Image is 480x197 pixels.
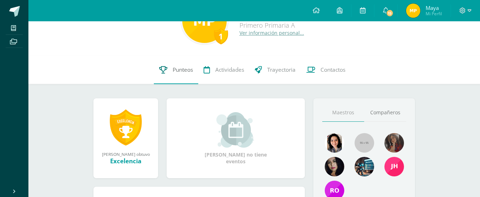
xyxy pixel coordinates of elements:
a: Actividades [198,56,249,84]
a: Punteos [154,56,198,84]
div: [PERSON_NAME] no tiene eventos [200,112,271,165]
span: Contactos [320,66,345,73]
span: 15 [386,9,394,17]
img: 37fe3ee38833a6adb74bf76fd42a3bf6.png [384,133,404,153]
img: ef6349cd9309fb31c1afbf38cf026886.png [325,157,344,176]
span: Trayectoria [267,66,296,73]
img: 855e41caca19997153bb2d8696b63df4.png [355,157,374,176]
a: Contactos [301,56,351,84]
img: 44b7386e2150bafe6f75c9566b169429.png [406,4,420,18]
div: Primero Primaria A [239,21,328,29]
span: Maya [426,4,442,11]
img: e9c8ee63d948accc6783747252b4c3df.png [325,133,344,153]
img: event_small.png [216,112,255,148]
img: 55x55 [355,133,374,153]
div: Excelencia [101,157,151,165]
span: Mi Perfil [426,11,442,17]
span: Actividades [215,66,244,73]
a: Maestros [322,104,364,122]
div: 1 [214,28,228,44]
a: Ver información personal... [239,29,304,36]
span: Punteos [173,66,193,73]
a: Trayectoria [249,56,301,84]
img: 7a79e2e5ae3e7e389eec154206c44f77.png [384,157,404,176]
a: Compañeros [364,104,406,122]
div: [PERSON_NAME] obtuvo [101,151,151,157]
